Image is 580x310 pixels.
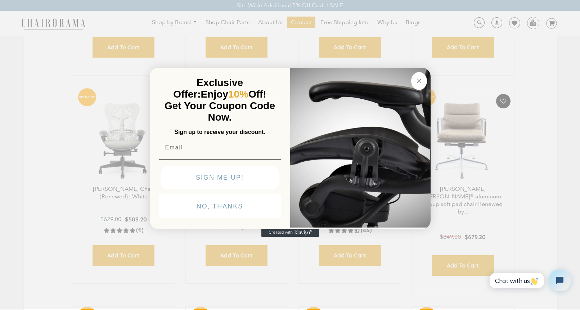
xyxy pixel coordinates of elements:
a: Created with Klaviyo - opens in a new tab [261,228,319,237]
span: 10% [228,89,248,100]
span: Sign up to receive your discount. [174,129,265,135]
input: Email [159,140,281,155]
img: 92d77583-a095-41f6-84e7-858462e0427a.jpeg [290,66,431,228]
span: Exclusive Offer: [173,77,243,100]
button: SIGN ME UP! [161,166,279,189]
span: Enjoy Off! [201,89,266,100]
iframe: Tidio Chat [482,264,577,297]
button: Close dialog [411,72,427,90]
button: NO, THANKS [159,194,281,218]
span: Get Your Coupon Code Now. [165,100,275,123]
